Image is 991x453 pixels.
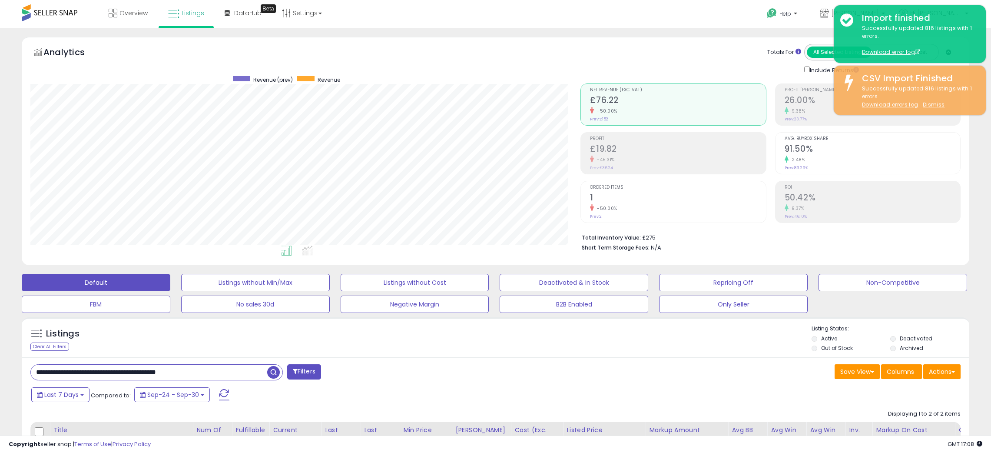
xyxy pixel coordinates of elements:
[273,426,318,444] div: Current Buybox Price
[253,76,293,83] span: Revenue (prev)
[900,344,923,352] label: Archived
[182,9,204,17] span: Listings
[455,426,507,435] div: [PERSON_NAME]
[821,344,853,352] label: Out of Stock
[810,426,842,444] div: Avg Win Price
[181,274,330,291] button: Listings without Min/Max
[30,343,69,351] div: Clear All Filters
[403,426,448,435] div: Min Price
[923,364,961,379] button: Actions
[651,243,661,252] span: N/A
[779,10,791,17] span: Help
[923,101,945,108] u: Dismiss
[819,274,967,291] button: Non-Competitive
[9,440,151,449] div: seller snap | |
[855,72,979,85] div: CSV Import Finished
[567,426,642,435] div: Listed Price
[91,391,131,400] span: Compared to:
[119,9,148,17] span: Overview
[785,95,960,107] h2: 26.00%
[590,193,766,204] h2: 1
[876,426,951,435] div: Markup on Cost
[500,274,648,291] button: Deactivated & In Stock
[855,24,979,57] div: Successfully updated 816 listings with 1 errors.
[760,1,806,28] a: Help
[582,244,650,251] b: Short Term Storage Fees:
[785,144,960,156] h2: 91.50%
[181,296,330,313] button: No sales 30d
[659,296,808,313] button: Only Seller
[514,426,559,444] div: Cost (Exc. VAT)
[732,426,763,444] div: Avg BB Share
[44,390,79,399] span: Last 7 Days
[590,144,766,156] h2: £19.82
[798,65,869,75] div: Include Returns
[789,157,805,163] small: 2.48%
[767,48,801,57] div: Totals For
[887,367,914,376] span: Columns
[590,117,608,122] small: Prev: £152
[958,426,990,444] div: Ordered Items
[948,440,982,448] span: 2025-10-8 17:08 GMT
[835,364,880,379] button: Save View
[789,205,805,212] small: 9.37%
[43,46,102,60] h5: Analytics
[582,234,641,241] b: Total Inventory Value:
[594,205,617,212] small: -50.00%
[785,193,960,204] h2: 50.42%
[9,440,40,448] strong: Copyright
[287,364,321,380] button: Filters
[862,101,918,108] a: Download errors log
[594,157,615,163] small: -45.31%
[855,85,979,109] div: Successfully updated 816 listings with 1 errors.
[590,214,602,219] small: Prev: 2
[785,185,960,190] span: ROI
[785,165,808,170] small: Prev: 89.29%
[785,214,807,219] small: Prev: 46.10%
[590,165,613,170] small: Prev: £36.24
[785,88,960,93] span: Profit [PERSON_NAME]
[821,335,837,342] label: Active
[134,387,210,402] button: Sep-24 - Sep-30
[582,232,954,242] li: £275
[881,364,922,379] button: Columns
[196,426,228,444] div: Num of Comp.
[785,117,807,122] small: Prev: 23.77%
[855,12,979,24] div: Import finished
[74,440,111,448] a: Terms of Use
[789,108,805,114] small: 9.38%
[53,426,189,435] div: Title
[888,410,961,418] div: Displaying 1 to 2 of 2 items
[234,9,262,17] span: DataHub
[785,137,960,141] span: Avg. Buybox Share
[590,185,766,190] span: Ordered Items
[766,8,777,19] i: Get Help
[807,47,872,58] button: All Selected Listings
[500,296,648,313] button: B2B Enabled
[831,9,879,17] span: [PERSON_NAME]
[590,137,766,141] span: Profit
[31,387,89,402] button: Last 7 Days
[341,274,489,291] button: Listings without Cost
[235,426,265,444] div: Fulfillable Quantity
[649,426,724,435] div: Markup Amount
[771,426,802,453] div: Avg Win Price 24h.
[22,296,170,313] button: FBM
[147,390,199,399] span: Sep-24 - Sep-30
[659,274,808,291] button: Repricing Off
[862,48,920,56] a: Download error log
[849,426,868,444] div: Inv. value
[900,335,932,342] label: Deactivated
[325,426,357,453] div: Last Purchase Price
[812,325,969,333] p: Listing States:
[590,95,766,107] h2: £76.22
[318,76,340,83] span: Revenue
[594,108,617,114] small: -50.00%
[113,440,151,448] a: Privacy Policy
[590,88,766,93] span: Net Revenue (Exc. VAT)
[46,328,80,340] h5: Listings
[341,296,489,313] button: Negative Margin
[261,4,276,13] div: Tooltip anchor
[22,274,170,291] button: Default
